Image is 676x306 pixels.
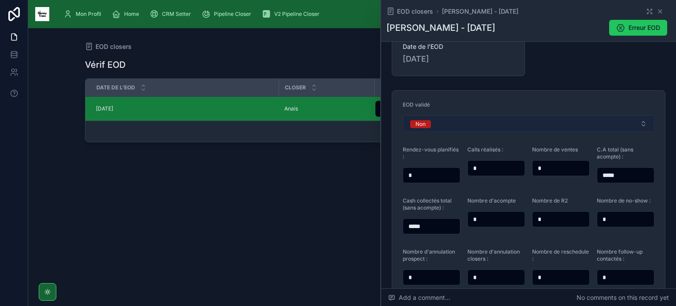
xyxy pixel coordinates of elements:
[597,146,633,160] span: C.A total (sans acompte) :
[274,11,320,18] span: V2 Pipeline Closer
[147,6,197,22] a: CRM Setter
[96,42,132,51] span: EOD closers
[403,53,514,65] span: [DATE]
[442,7,518,16] a: [PERSON_NAME] - [DATE]
[35,7,49,21] img: App logo
[403,115,654,132] button: Select Button
[199,6,257,22] a: Pipeline Closer
[403,101,430,108] span: EOD validé
[85,42,132,51] a: EOD closers
[415,120,426,128] div: Non
[259,6,326,22] a: V2 Pipeline Closer
[285,84,306,91] span: Closer
[467,146,503,153] span: Calls réalisés :
[597,248,643,262] span: Nombre follow-up contactés :
[56,4,641,24] div: scrollable content
[403,197,452,211] span: Cash collectés total (sans acompte) :
[284,105,298,112] span: Anais
[284,105,369,112] a: Anais
[96,105,274,112] a: [DATE]
[162,11,191,18] span: CRM Setter
[375,100,608,117] a: Select Button
[403,248,455,262] span: Nombre d'annulation prospect :
[124,11,139,18] span: Home
[85,59,125,71] h1: Vérif EOD
[403,146,459,160] span: Rendez-vous planifiés :
[386,22,495,34] h1: [PERSON_NAME] - [DATE]
[609,20,667,36] button: Erreur EOD
[597,197,651,204] span: Nombre de no-show :
[403,42,514,51] span: Date de l'EOD
[467,248,520,262] span: Nombre d'annulation closers :
[61,6,107,22] a: Mon Profil
[397,7,433,16] span: EOD closers
[214,11,251,18] span: Pipeline Closer
[467,197,516,204] span: Nombre d'acompte
[76,11,101,18] span: Mon Profil
[386,7,433,16] a: EOD closers
[388,293,450,302] span: Add a comment...
[628,23,660,32] span: Erreur EOD
[532,197,568,204] span: Nombre de R2
[96,105,113,112] span: [DATE]
[532,146,578,153] span: Nombre de ventes
[532,248,589,262] span: Nombre de reschedule :
[109,6,145,22] a: Home
[375,101,607,117] button: Select Button
[96,84,135,91] span: Date de l'EOD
